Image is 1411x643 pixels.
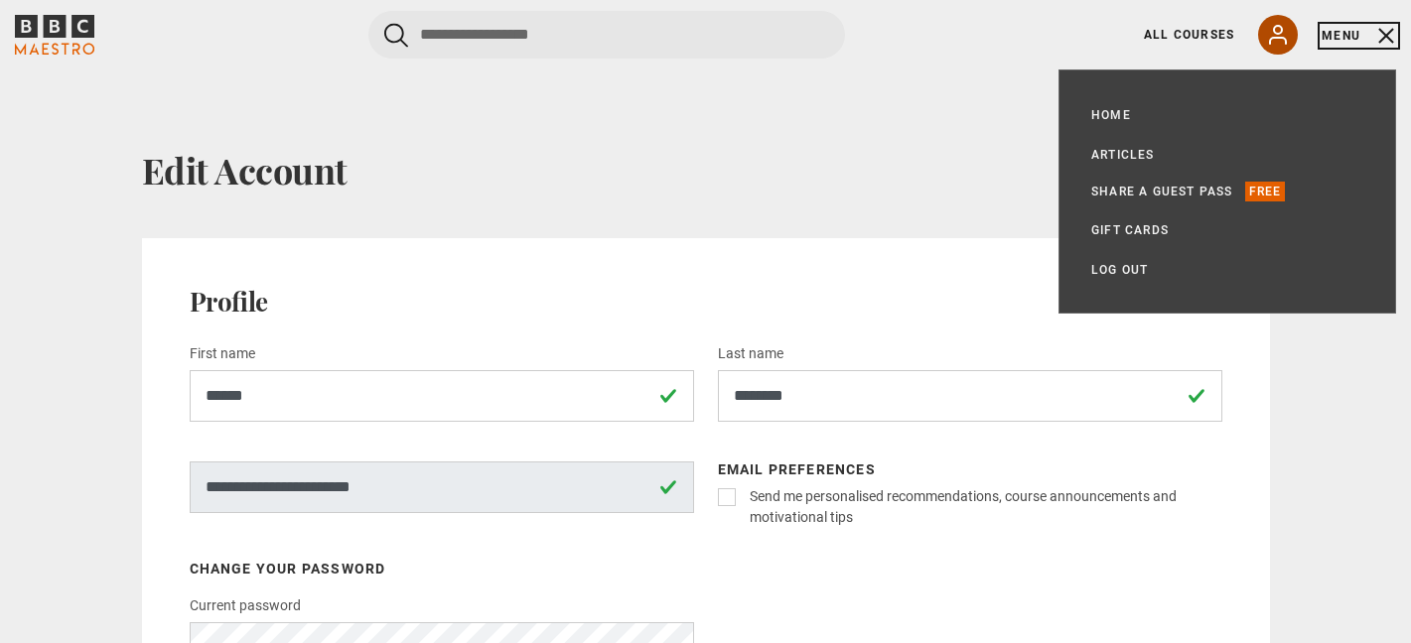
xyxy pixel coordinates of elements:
[190,342,255,366] label: First name
[368,11,845,59] input: Search
[718,342,783,366] label: Last name
[1091,182,1233,201] a: Share a guest pass
[15,15,94,55] svg: BBC Maestro
[1322,26,1396,46] button: Toggle navigation
[1245,182,1286,201] p: Free
[718,461,1222,478] h3: Email preferences
[190,286,1222,318] h2: Profile
[190,594,301,618] label: Current password
[190,561,694,578] h3: Change your password
[742,486,1222,528] label: Send me personalised recommendations, course announcements and motivational tips
[1091,145,1155,165] a: Articles
[1091,260,1148,280] a: Log out
[384,23,408,48] button: Submit the search query
[142,149,1270,191] h1: Edit Account
[1144,26,1234,44] a: All Courses
[1091,220,1169,240] a: Gift Cards
[1091,105,1131,125] a: Home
